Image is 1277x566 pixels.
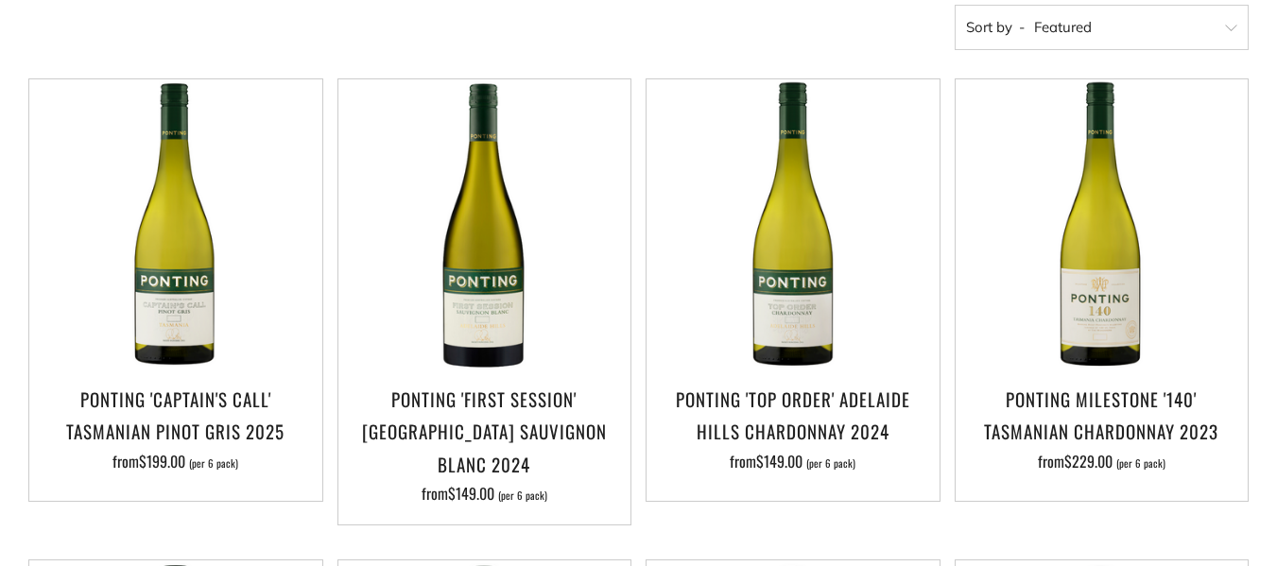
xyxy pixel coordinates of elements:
[1064,450,1113,472] span: $229.00
[965,383,1239,447] h3: Ponting Milestone '140' Tasmanian Chardonnay 2023
[112,450,238,472] span: from
[956,383,1249,477] a: Ponting Milestone '140' Tasmanian Chardonnay 2023 from$229.00 (per 6 pack)
[1116,458,1165,469] span: (per 6 pack)
[730,450,855,472] span: from
[189,458,238,469] span: (per 6 pack)
[139,450,185,472] span: $199.00
[39,383,313,447] h3: Ponting 'Captain's Call' Tasmanian Pinot Gris 2025
[756,450,802,472] span: $149.00
[422,482,547,505] span: from
[448,482,494,505] span: $149.00
[656,383,930,447] h3: Ponting 'Top Order' Adelaide Hills Chardonnay 2024
[348,383,622,480] h3: Ponting 'First Session' [GEOGRAPHIC_DATA] Sauvignon Blanc 2024
[1038,450,1165,472] span: from
[806,458,855,469] span: (per 6 pack)
[647,383,940,477] a: Ponting 'Top Order' Adelaide Hills Chardonnay 2024 from$149.00 (per 6 pack)
[338,383,631,501] a: Ponting 'First Session' [GEOGRAPHIC_DATA] Sauvignon Blanc 2024 from$149.00 (per 6 pack)
[29,383,322,477] a: Ponting 'Captain's Call' Tasmanian Pinot Gris 2025 from$199.00 (per 6 pack)
[498,490,547,501] span: (per 6 pack)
